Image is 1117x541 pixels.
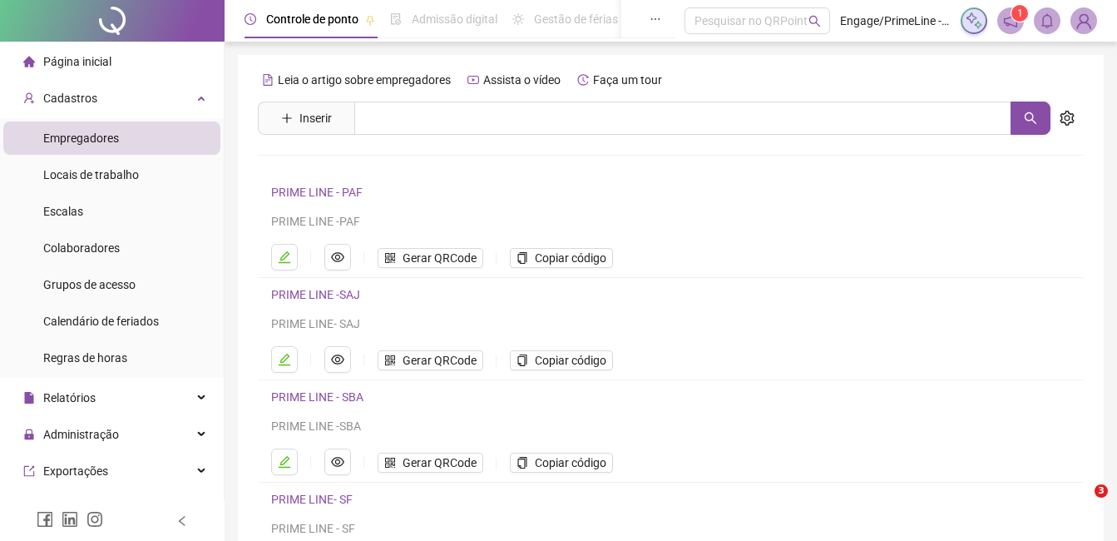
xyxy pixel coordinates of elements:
span: plus [281,112,293,124]
a: PRIME LINE- SF [271,493,353,506]
div: PRIME LINE - SF [271,519,1015,538]
span: Regras de horas [43,351,127,365]
span: 1 [1017,7,1023,19]
span: notification [1003,13,1018,28]
span: eye [331,455,344,469]
span: export [23,465,35,477]
button: Gerar QRCode [378,248,483,268]
span: qrcode [384,252,396,264]
button: Inserir [268,105,345,132]
a: PRIME LINE -SAJ [271,288,360,301]
div: PRIME LINE- SAJ [271,315,1015,333]
span: Faça um tour [593,73,662,87]
span: Assista o vídeo [483,73,561,87]
span: Colaboradores [43,241,120,255]
button: Copiar código [510,248,613,268]
span: Copiar código [535,249,606,267]
span: youtube [467,74,479,86]
button: Copiar código [510,453,613,473]
span: pushpin [365,15,375,25]
button: Copiar código [510,350,613,370]
span: Empregadores [43,132,119,145]
span: Gerar QRCode [403,454,477,472]
span: eye [331,353,344,366]
span: home [23,56,35,67]
span: Gestão de férias [534,12,618,26]
span: history [577,74,589,86]
span: ellipsis [650,13,661,25]
span: Controle de ponto [266,12,358,26]
div: PRIME LINE -SBA [271,417,1015,435]
span: sun [512,13,524,25]
img: sparkle-icon.fc2bf0ac1784a2077858766a79e2daf3.svg [965,12,983,30]
div: PRIME LINE -PAF [271,212,1015,231]
span: Admissão digital [412,12,497,26]
span: file-done [390,13,402,25]
span: linkedin [62,511,78,528]
span: Calendário de feriados [43,315,159,328]
span: Gerar QRCode [403,249,477,267]
span: qrcode [384,457,396,469]
sup: 1 [1011,5,1028,22]
span: Relatórios [43,391,96,405]
span: qrcode [384,355,396,366]
span: clock-circle [245,13,256,25]
button: Gerar QRCode [378,350,483,370]
button: Gerar QRCode [378,453,483,473]
span: user-add [23,92,35,104]
span: Página inicial [43,55,111,68]
span: Administração [43,428,119,441]
span: eye [331,251,344,264]
span: Leia o artigo sobre empregadores [278,73,451,87]
span: Gerar QRCode [403,351,477,370]
span: search [808,15,821,27]
span: Inserir [299,109,332,127]
span: edit [278,455,291,469]
span: Copiar código [535,351,606,370]
span: file [23,392,35,404]
span: Copiar código [535,454,606,472]
span: instagram [86,511,103,528]
span: edit [278,353,291,366]
span: Escalas [43,205,83,218]
iframe: Intercom live chat [1060,484,1100,524]
span: Grupos de acesso [43,278,136,291]
span: copy [516,252,528,264]
span: lock [23,429,35,440]
span: copy [516,457,528,469]
span: edit [278,251,291,264]
span: 3 [1095,484,1108,498]
span: search [1024,112,1037,125]
span: copy [516,355,528,366]
span: bell [1040,13,1055,28]
span: Locais de trabalho [43,168,139,181]
span: left [176,515,188,527]
span: Cadastros [43,92,97,105]
a: PRIME LINE - SBA [271,390,363,404]
span: facebook [37,511,53,528]
span: setting [1060,111,1075,126]
img: 71699 [1071,8,1096,33]
span: Exportações [43,464,108,478]
span: file-text [262,74,274,86]
span: Engage/PrimeLine - ENGAGE / PRIMELINE [840,12,951,30]
a: PRIME LINE - PAF [271,186,363,199]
